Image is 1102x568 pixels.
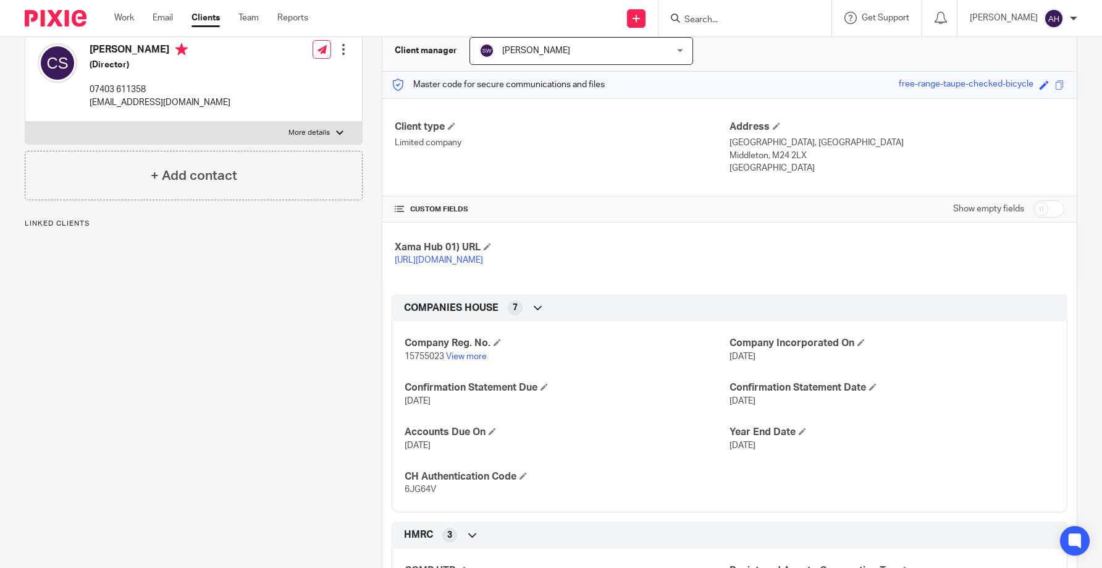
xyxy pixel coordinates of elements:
span: [DATE] [405,441,431,450]
p: Limited company [395,137,730,149]
span: [DATE] [730,397,755,405]
div: free-range-taupe-checked-bicycle [899,78,1033,92]
p: Middleton, M24 2LX [730,150,1064,162]
h4: Year End Date [730,426,1054,439]
h4: CH Authentication Code [405,470,730,483]
label: Show empty fields [953,203,1024,215]
span: 15755023 [405,352,444,361]
a: Clients [191,12,220,24]
a: View more [446,352,487,361]
p: [EMAIL_ADDRESS][DOMAIN_NAME] [90,96,230,109]
p: [PERSON_NAME] [970,12,1038,24]
img: svg%3E [38,43,77,83]
img: svg%3E [1044,9,1064,28]
p: 07403 611358 [90,83,230,96]
p: Linked clients [25,219,363,229]
span: Get Support [862,14,909,22]
a: Email [153,12,173,24]
p: Master code for secure communications and files [392,78,605,91]
span: COMPANIES HOUSE [404,302,498,315]
span: 3 [447,529,452,541]
span: [DATE] [405,397,431,405]
a: [URL][DOMAIN_NAME] [395,256,483,265]
h4: Confirmation Statement Due [405,381,730,394]
a: Team [238,12,259,24]
p: [GEOGRAPHIC_DATA], [GEOGRAPHIC_DATA] [730,137,1064,149]
h3: Client manager [395,45,457,57]
p: More details [288,128,330,138]
span: HMRC [404,528,433,541]
img: svg%3E [479,43,494,58]
h4: Address [730,121,1064,134]
span: 7 [513,302,518,314]
i: Primary [175,43,188,56]
h4: CUSTOM FIELDS [395,205,730,214]
span: [PERSON_NAME] [502,46,570,55]
img: Pixie [25,10,86,27]
span: [DATE] [730,352,755,361]
h4: Accounts Due On [405,426,730,439]
h4: Confirmation Statement Date [730,381,1054,394]
h4: Company Incorporated On [730,337,1054,350]
span: [DATE] [730,441,755,450]
h4: + Add contact [151,166,237,185]
a: Reports [277,12,308,24]
h4: Xama Hub 01) URL [395,241,730,254]
h4: [PERSON_NAME] [90,43,230,59]
a: Work [114,12,134,24]
input: Search [683,15,794,26]
h4: Company Reg. No. [405,337,730,350]
h5: (Director) [90,59,230,71]
p: [GEOGRAPHIC_DATA] [730,162,1064,174]
h4: Client type [395,121,730,134]
span: 6JG64V [405,485,436,494]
